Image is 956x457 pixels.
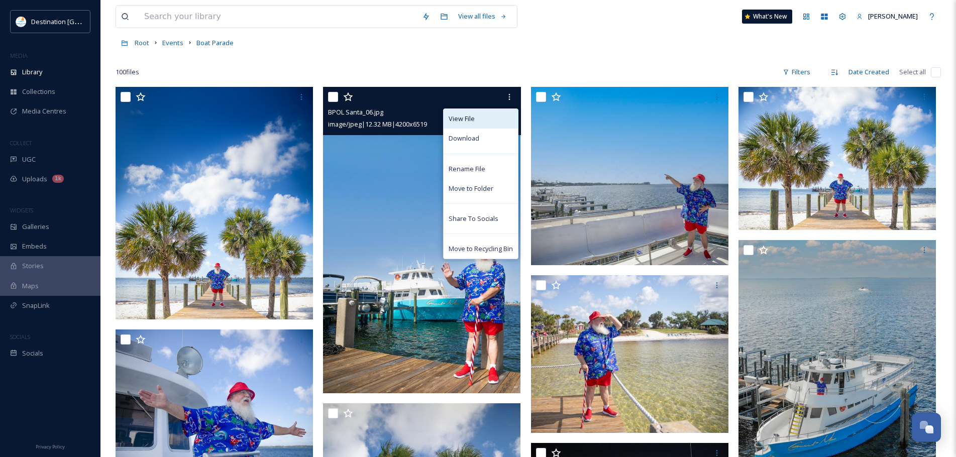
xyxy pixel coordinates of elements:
button: Open Chat [912,413,941,442]
span: Root [135,38,149,47]
span: View File [449,114,475,124]
span: BPOL Santa_06.jpg [328,107,383,117]
span: Rename File [449,164,485,174]
img: BPOL Santa_04.jpg [531,87,728,265]
a: Events [162,37,183,49]
span: Galleries [22,222,49,232]
input: Search your library [139,6,417,28]
span: Download [449,134,479,143]
a: What's New [742,10,792,24]
a: View all files [453,7,512,26]
span: SnapLink [22,301,50,310]
span: Move to Folder [449,184,493,193]
span: WIDGETS [10,206,33,214]
span: Embeds [22,242,47,251]
span: Maps [22,281,39,291]
img: BPOL Santa_06.jpg [323,87,520,393]
span: image/jpeg | 12.32 MB | 4200 x 6519 [328,120,427,129]
span: Events [162,38,183,47]
span: Move to Recycling Bin [449,244,513,254]
a: Privacy Policy [36,440,65,452]
div: Date Created [843,62,894,82]
span: Boat Parade [196,38,234,47]
span: COLLECT [10,139,32,147]
img: BPOL Santa_02.png [116,87,313,319]
span: Select all [899,67,926,77]
span: MEDIA [10,52,28,59]
span: SOCIALS [10,333,30,340]
span: Uploads [22,174,47,184]
div: 1k [52,175,64,183]
img: download.png [16,17,26,27]
a: [PERSON_NAME] [852,7,923,26]
img: BPOL Santa_01.jpg [531,275,728,433]
span: Media Centres [22,106,66,116]
span: UGC [22,155,36,164]
span: Share To Socials [449,214,498,223]
span: 100 file s [116,67,139,77]
span: Destination [GEOGRAPHIC_DATA] [31,17,131,26]
a: Root [135,37,149,49]
span: Socials [22,349,43,358]
span: Library [22,67,42,77]
img: BPOL Santa_02.jpg [738,87,936,230]
span: Privacy Policy [36,443,65,450]
div: Filters [778,62,815,82]
span: [PERSON_NAME] [868,12,918,21]
span: Collections [22,87,55,96]
span: Stories [22,261,44,271]
a: Boat Parade [196,37,234,49]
